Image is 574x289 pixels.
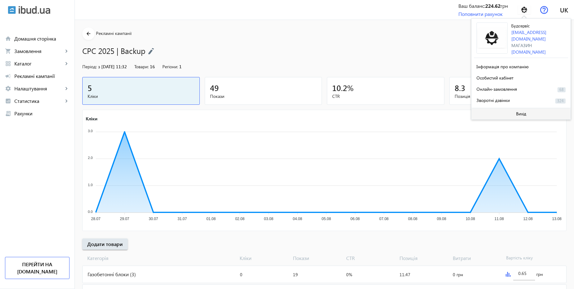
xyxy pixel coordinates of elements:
[101,64,127,70] span: [DATE] 11:32
[458,11,503,17] a: Поповнити рахунок
[453,272,463,277] span: 0 грн
[5,36,11,42] mat-icon: home
[14,73,69,79] span: Рекламні кампанії
[437,217,446,221] tspan: 09.08
[178,217,187,221] tspan: 31.07
[88,183,93,186] tspan: 1.0
[560,6,568,14] span: uk
[5,98,11,104] mat-icon: analytics
[237,255,290,262] span: Кліки
[540,6,548,14] img: help.svg
[346,272,352,277] span: 0%
[458,2,508,9] div: Ваш баланс: грн
[85,30,93,38] mat-icon: arrow_back
[555,99,566,104] span: 324
[91,217,100,221] tspan: 28.07
[332,83,347,93] span: 10.2
[474,83,568,94] button: Онлайн-замовлення68
[162,64,178,70] span: Регіони:
[150,64,155,70] span: 16
[206,217,216,221] tspan: 01.08
[63,98,69,104] mat-icon: keyboard_arrow_right
[485,2,500,9] b: 224.62
[5,110,11,117] mat-icon: receipt_long
[134,64,149,70] span: Товари:
[476,64,529,70] span: Інформація про компанію
[149,217,158,221] tspan: 30.07
[120,217,129,221] tspan: 29.07
[235,217,245,221] tspan: 02.08
[179,64,182,70] span: 1
[8,6,16,14] img: ibud.svg
[476,22,508,54] img: 100226752caaf8b93c8917683337177-2763fb0b4e.png
[466,217,475,221] tspan: 10.08
[5,257,69,279] a: Перейти на [DOMAIN_NAME]
[471,108,571,119] button: Вихід
[523,217,533,221] tspan: 12.08
[86,115,98,121] text: Кліки
[264,217,273,221] tspan: 03.08
[455,83,465,93] span: 8.3
[82,255,237,262] span: Категорія
[210,83,219,93] span: 49
[210,93,317,99] span: Покази
[495,217,504,221] tspan: 11.08
[557,87,566,92] span: 68
[474,72,568,83] button: Особистий кабінет
[88,83,92,93] span: 5
[474,60,568,72] button: Інформація про компанію
[14,98,63,104] span: Статистика
[322,217,331,221] tspan: 05.08
[399,272,410,277] span: 11.47
[347,83,354,93] span: %
[63,48,69,54] mat-icon: keyboard_arrow_right
[88,129,93,133] tspan: 3.0
[379,217,389,221] tspan: 07.08
[5,48,11,54] mat-icon: shopping_cart
[511,42,568,49] div: Магазин
[14,60,63,67] span: Каталог
[83,266,237,283] div: Газобетонні блоки (3)
[408,217,417,221] tspan: 08.08
[14,85,63,92] span: Налаштування
[344,255,397,262] span: CTR
[63,60,69,67] mat-icon: keyboard_arrow_right
[82,45,527,56] h1: CPC 2025 | Backup
[511,49,546,55] a: [DOMAIN_NAME]
[293,272,298,277] span: 19
[552,217,562,221] tspan: 13.08
[82,64,100,70] span: Період: з
[290,255,344,262] span: Покази
[88,210,93,214] tspan: 0.0
[5,85,11,92] mat-icon: settings
[332,93,439,99] span: CTR
[450,255,504,262] span: Витрати
[511,24,530,28] span: Будсервіс
[293,217,302,221] tspan: 04.08
[96,30,132,36] span: Рекламні кампанії
[517,3,531,17] img: 100226752caaf8b93c8917683337177-2763fb0b4e.png
[476,86,517,92] span: Онлайн-замовлення
[87,241,123,248] span: Додати товари
[476,75,514,81] span: Особистий кабінет
[474,94,568,105] button: Зворотні дзвінки324
[536,271,543,277] span: грн
[88,156,93,160] tspan: 2.0
[82,238,128,250] button: Додати товари
[504,255,557,262] span: Вартість кліку
[516,111,526,116] span: Вихід
[14,48,63,54] span: Замовлення
[511,29,546,42] a: [EMAIL_ADDRESS][DOMAIN_NAME]
[5,60,11,67] mat-icon: grid_view
[397,255,450,262] span: Позиція
[19,6,50,14] img: ibud_text.svg
[14,36,69,42] span: Домашня сторінка
[14,110,69,117] span: Рахунки
[240,272,242,277] span: 0
[63,85,69,92] mat-icon: keyboard_arrow_right
[455,93,562,99] span: Позиція
[351,217,360,221] tspan: 06.08
[5,73,11,79] mat-icon: campaign
[88,93,194,99] span: Кліки
[476,97,510,103] span: Зворотні дзвінки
